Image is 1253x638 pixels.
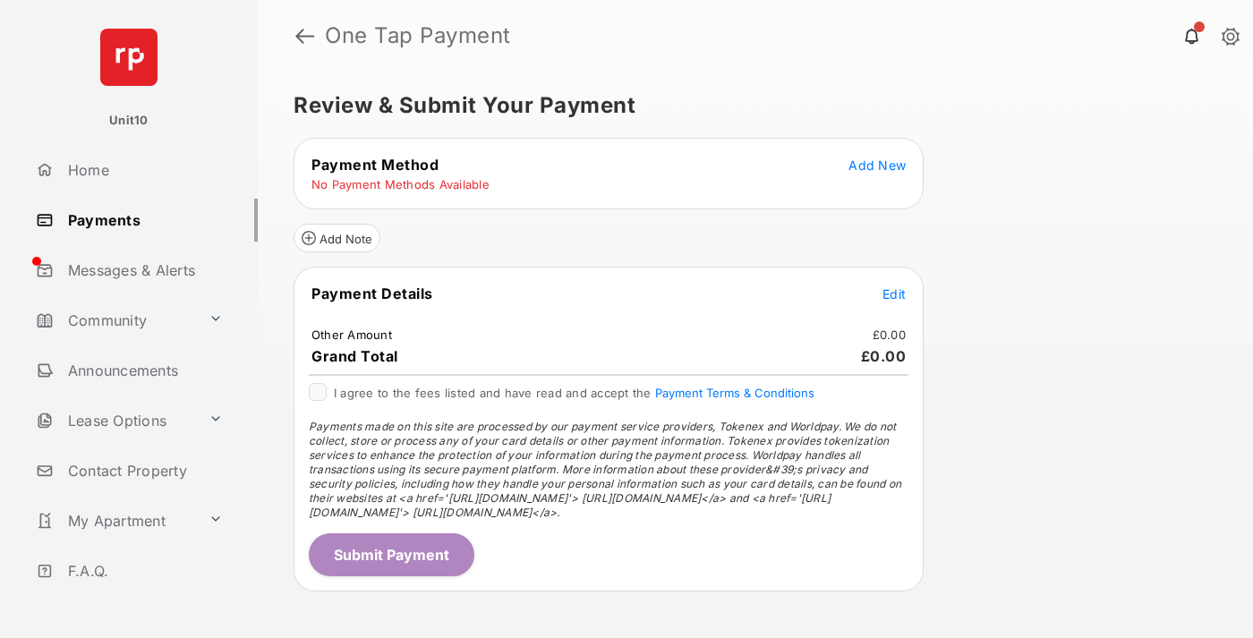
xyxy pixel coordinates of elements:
span: Add New [848,157,906,173]
a: Payments [29,199,258,242]
a: Home [29,149,258,191]
a: Contact Property [29,449,258,492]
a: Community [29,299,201,342]
td: Other Amount [311,327,393,343]
button: Add New [848,156,906,174]
h5: Review & Submit Your Payment [294,95,1203,116]
a: My Apartment [29,499,201,542]
img: svg+xml;base64,PHN2ZyB4bWxucz0iaHR0cDovL3d3dy53My5vcmcvMjAwMC9zdmciIHdpZHRoPSI2NCIgaGVpZ2h0PSI2NC... [100,29,158,86]
a: Announcements [29,349,258,392]
button: Edit [882,285,906,302]
a: F.A.Q. [29,549,258,592]
span: Edit [882,286,906,302]
span: £0.00 [861,347,907,365]
a: Messages & Alerts [29,249,258,292]
td: No Payment Methods Available [311,176,490,192]
button: I agree to the fees listed and have read and accept the [655,386,814,400]
span: I agree to the fees listed and have read and accept the [334,386,814,400]
button: Add Note [294,224,380,252]
p: Unit10 [109,112,149,130]
button: Submit Payment [309,533,474,576]
span: Grand Total [311,347,398,365]
span: Payment Details [311,285,433,302]
span: Payments made on this site are processed by our payment service providers, Tokenex and Worldpay. ... [309,420,901,519]
span: Payment Method [311,156,439,174]
td: £0.00 [872,327,907,343]
a: Lease Options [29,399,201,442]
strong: One Tap Payment [325,25,511,47]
